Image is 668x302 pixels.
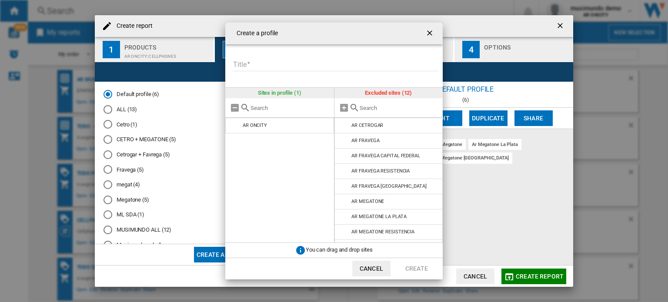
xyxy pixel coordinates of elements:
[422,25,439,42] button: getI18NText('BUTTONS.CLOSE_DIALOG')
[250,105,330,111] input: Search
[339,103,349,113] md-icon: Add all
[334,88,443,98] div: Excluded sites (12)
[351,153,420,159] div: AR FRAVEGA CAPITAL FEDERAL
[352,261,391,276] button: Cancel
[243,123,267,128] div: AR ONCITY
[425,29,436,39] ng-md-icon: getI18NText('BUTTONS.CLOSE_DIALOG')
[351,229,414,235] div: AR MEGATONE RESISTENCIA
[230,103,240,113] md-icon: Remove all
[225,88,334,98] div: Sites in profile (1)
[306,246,373,253] span: You can drag and drop sites
[351,123,383,128] div: AR CETROGAR
[351,183,426,189] div: AR FRAVEGA [GEOGRAPHIC_DATA]
[351,168,410,174] div: AR FRAVEGA RESISTENCIA
[351,214,406,219] div: AR MEGATONE LA PLATA
[351,199,384,204] div: AR MEGATONE
[360,105,439,111] input: Search
[351,138,379,143] div: AR FRAVEGA
[232,29,278,38] h4: Create a profile
[397,261,436,276] button: Create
